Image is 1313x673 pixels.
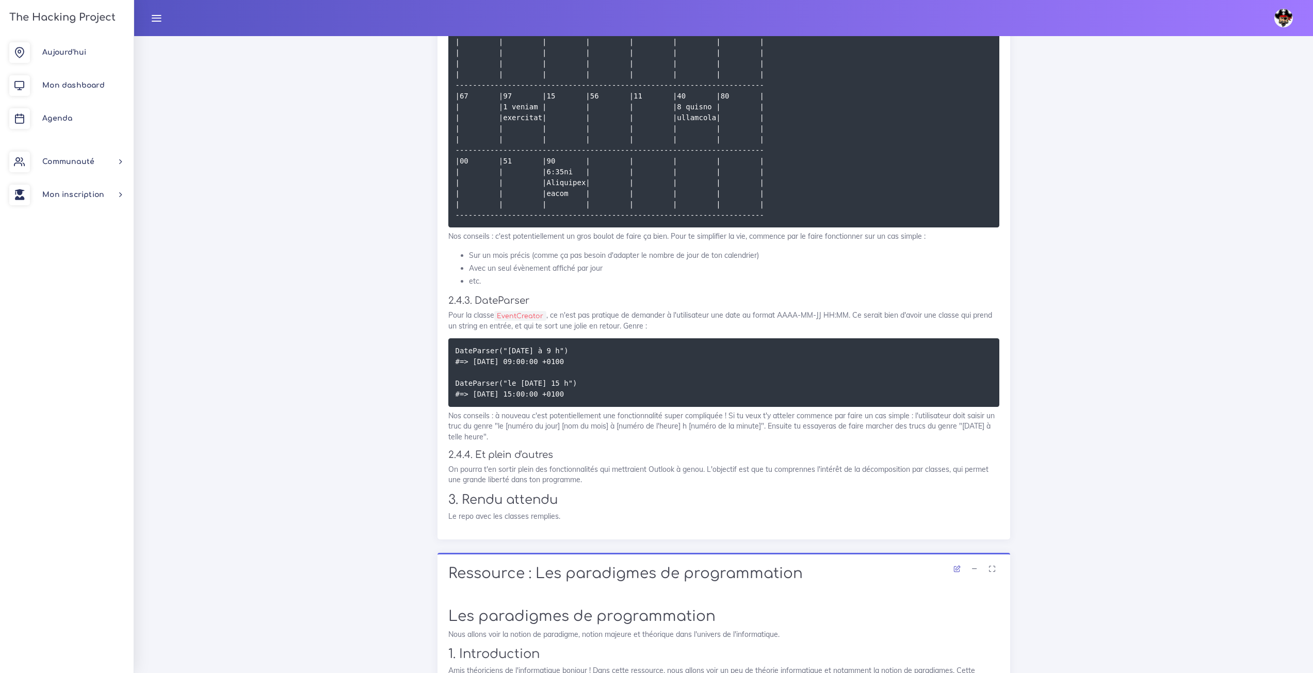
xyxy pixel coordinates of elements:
h1: Les paradigmes de programmation [448,608,999,626]
code: DateParser("[DATE] à 9 h") #=> [DATE] 09:00:00 +0100 DateParser("le [DATE] 15 h") #=> [DATE] 15:0... [456,345,577,400]
img: avatar [1274,9,1293,27]
span: Mon inscription [42,191,104,199]
span: Communauté [42,158,94,166]
h1: Ressource : Les paradigmes de programmation [448,565,999,583]
span: Aujourd'hui [42,48,86,56]
h2: 1. Introduction [448,647,999,662]
p: Nous allons voir la notion de paradigme, notion majeure et théorique dans l'univers de l'informat... [448,629,999,639]
p: Nos conseils : à nouveau c'est potentiellement une fonctionnalité super compliquée ! Si tu veux t... [448,411,999,442]
li: etc. [469,275,999,288]
p: Le repo avec les classes remplies. [448,511,999,521]
span: Mon dashboard [42,81,105,89]
span: Agenda [42,114,72,122]
code: EventCreator [494,311,546,321]
p: On pourra t'en sortir plein des fonctionnalités qui mettraient Outlook à genou. L'objectif est qu... [448,464,999,485]
h2: 3. Rendu attendu [448,493,999,507]
p: Pour la classe , ce n'est pas pratique de demander à l'utilisateur une date au format AAAA-MM-JJ ... [448,310,999,331]
li: Sur un mois précis (comme ça pas besoin d'adapter le nombre de jour de ton calendrier) [469,249,999,262]
h4: 2.4.4. Et plein d'autres [448,449,999,461]
h4: 2.4.3. DateParser [448,295,999,306]
h3: The Hacking Project [6,12,116,23]
p: Nos conseils : c'est potentiellement un gros boulot de faire ça bien. Pour te simplifier la vie, ... [448,231,999,241]
li: Avec un seul évènement affiché par jour [469,262,999,275]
